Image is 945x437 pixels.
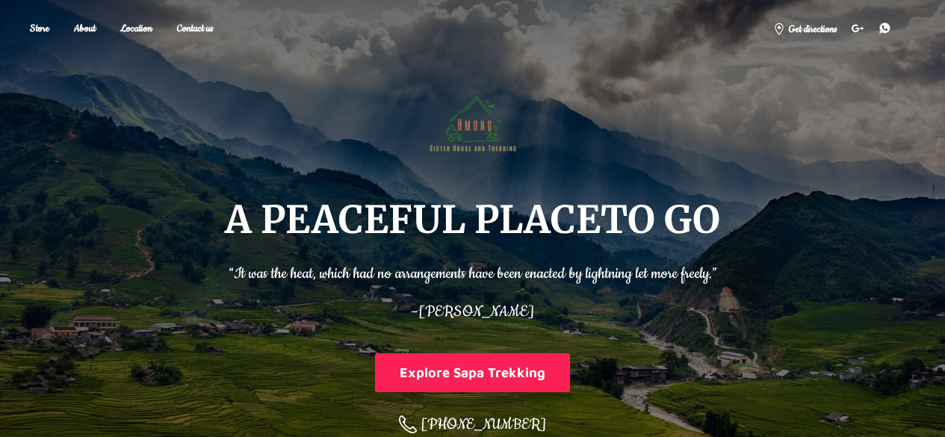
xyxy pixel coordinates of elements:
[424,72,522,170] img: Hmong Sisters House and Trekking
[63,18,107,40] a: About
[766,16,844,40] a: Get directions
[229,293,717,323] p: –
[166,18,224,40] a: Contact us
[787,22,837,37] span: Get directions
[225,200,720,240] h1: A PEACEFUL PLACE
[375,353,571,391] button: Explore Sapa Trekking
[601,196,720,244] span: TO GO
[19,18,61,40] a: Store
[418,302,534,322] span: [PERSON_NAME]
[229,255,717,285] p: “It was the heat, which had no arrangements have been enacted by lightning let more freely.”
[109,18,164,40] a: Location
